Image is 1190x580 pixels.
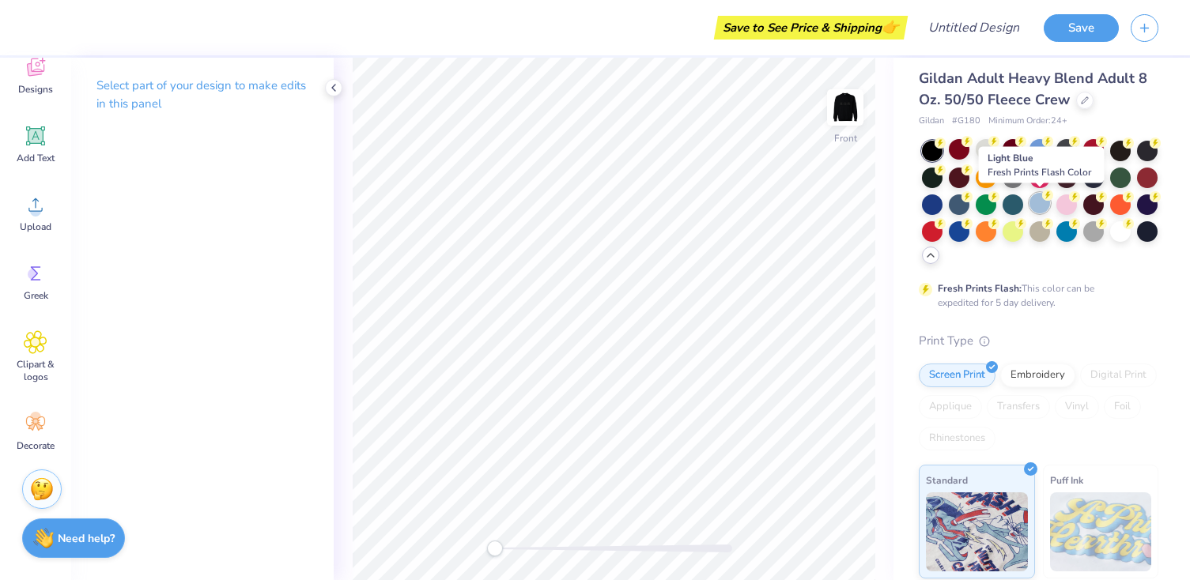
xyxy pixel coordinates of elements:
div: Transfers [987,395,1050,419]
div: Light Blue [979,147,1105,183]
span: Gildan Adult Heavy Blend Adult 8 Oz. 50/50 Fleece Crew [919,69,1147,109]
div: Accessibility label [487,540,503,556]
span: Decorate [17,439,55,452]
div: Foil [1104,395,1141,419]
span: 👉 [882,17,899,36]
span: Greek [24,289,48,302]
strong: Fresh Prints Flash: [938,282,1022,295]
span: Minimum Order: 24 + [988,115,1067,128]
div: Digital Print [1080,363,1157,387]
span: Standard [926,472,968,488]
span: Upload [20,220,51,233]
strong: Need help? [58,531,115,546]
div: Save to See Price & Shipping [718,16,904,40]
div: Embroidery [1000,363,1075,387]
div: Screen Print [919,363,995,387]
div: Rhinestones [919,427,995,450]
div: Vinyl [1055,395,1099,419]
div: This color can be expedited for 5 day delivery. [938,281,1132,310]
div: Applique [919,395,982,419]
img: Puff Ink [1050,492,1152,571]
span: Add Text [17,152,55,164]
span: Gildan [919,115,944,128]
img: Standard [926,492,1028,571]
div: Front [834,131,857,145]
span: Designs [18,83,53,96]
p: Select part of your design to make edits in this panel [96,77,308,113]
span: Fresh Prints Flash Color [988,166,1091,179]
span: Puff Ink [1050,472,1083,488]
div: Print Type [919,332,1158,350]
img: Front [829,92,861,123]
input: Untitled Design [916,12,1032,43]
span: Clipart & logos [9,358,62,383]
span: # G180 [952,115,980,128]
button: Save [1044,14,1119,42]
